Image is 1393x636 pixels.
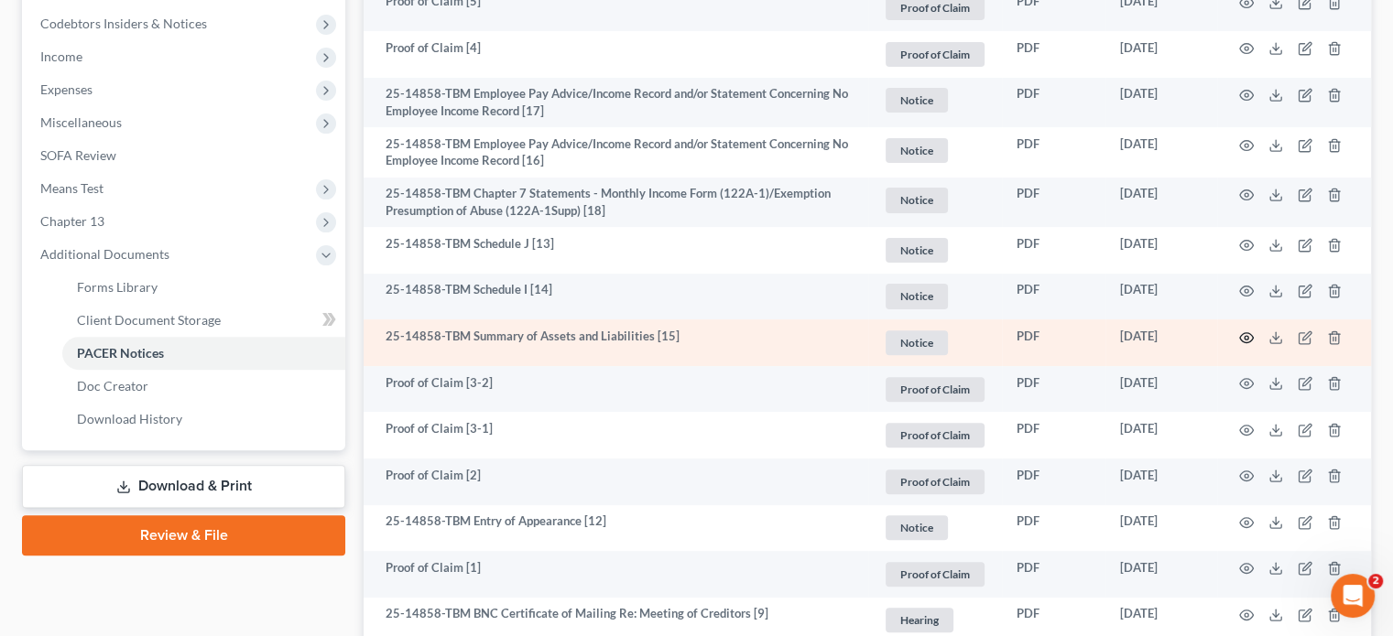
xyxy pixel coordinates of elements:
[1105,366,1217,413] td: [DATE]
[883,39,987,70] a: Proof of Claim
[883,420,987,450] a: Proof of Claim
[1002,319,1105,366] td: PDF
[1002,551,1105,598] td: PDF
[1002,178,1105,228] td: PDF
[40,81,93,97] span: Expenses
[883,605,987,635] a: Hearing
[1105,127,1217,178] td: [DATE]
[883,467,987,497] a: Proof of Claim
[1002,127,1105,178] td: PDF
[886,608,953,632] span: Hearing
[62,337,345,370] a: PACER Notices
[886,562,985,587] span: Proof of Claim
[1002,31,1105,78] td: PDF
[62,403,345,436] a: Download History
[886,330,948,355] span: Notice
[1002,274,1105,320] td: PDF
[77,312,221,328] span: Client Document Storage
[364,274,868,320] td: 25-14858-TBM Schedule I [14]
[40,246,169,262] span: Additional Documents
[883,559,987,589] a: Proof of Claim
[40,114,122,130] span: Miscellaneous
[364,78,868,128] td: 25-14858-TBM Employee Pay Advice/Income Record and/or Statement Concerning No Employee Income Rec...
[77,378,148,393] span: Doc Creator
[26,139,345,172] a: SOFA Review
[1105,505,1217,552] td: [DATE]
[883,374,987,404] a: Proof of Claim
[364,127,868,178] td: 25-14858-TBM Employee Pay Advice/Income Record and/or Statement Concerning No Employee Income Rec...
[77,279,158,295] span: Forms Library
[1002,458,1105,505] td: PDF
[40,180,103,196] span: Means Test
[886,469,985,494] span: Proof of Claim
[1105,551,1217,598] td: [DATE]
[77,345,164,361] span: PACER Notices
[77,411,182,426] span: Download History
[1331,574,1375,618] iframe: Intercom live chat
[886,138,948,163] span: Notice
[883,512,987,543] a: Notice
[1105,178,1217,228] td: [DATE]
[62,304,345,337] a: Client Document Storage
[883,185,987,215] a: Notice
[22,515,345,555] a: Review & File
[886,515,948,540] span: Notice
[886,423,985,447] span: Proof of Claim
[62,271,345,304] a: Forms Library
[364,458,868,505] td: Proof of Claim [2]
[883,135,987,166] a: Notice
[364,366,868,413] td: Proof of Claim [3-2]
[886,188,948,212] span: Notice
[364,178,868,228] td: 25-14858-TBM Chapter 7 Statements - Monthly Income Form (122A-1)/Exemption Presumption of Abuse (...
[364,31,868,78] td: Proof of Claim [4]
[1105,78,1217,128] td: [DATE]
[22,465,345,508] a: Download & Print
[1368,574,1383,588] span: 2
[40,49,82,64] span: Income
[1002,412,1105,458] td: PDF
[40,147,116,163] span: SOFA Review
[883,281,987,311] a: Notice
[1105,412,1217,458] td: [DATE]
[1002,505,1105,552] td: PDF
[886,238,948,263] span: Notice
[883,235,987,265] a: Notice
[40,16,207,31] span: Codebtors Insiders & Notices
[364,551,868,598] td: Proof of Claim [1]
[364,227,868,274] td: 25-14858-TBM Schedule J [13]
[364,505,868,552] td: 25-14858-TBM Entry of Appearance [12]
[1105,31,1217,78] td: [DATE]
[62,370,345,403] a: Doc Creator
[886,42,985,67] span: Proof of Claim
[1105,227,1217,274] td: [DATE]
[40,213,104,229] span: Chapter 13
[886,377,985,402] span: Proof of Claim
[883,85,987,115] a: Notice
[1002,78,1105,128] td: PDF
[883,328,987,358] a: Notice
[364,412,868,458] td: Proof of Claim [3-1]
[364,319,868,366] td: 25-14858-TBM Summary of Assets and Liabilities [15]
[1105,319,1217,366] td: [DATE]
[1002,366,1105,413] td: PDF
[1105,458,1217,505] td: [DATE]
[886,88,948,113] span: Notice
[1105,274,1217,320] td: [DATE]
[886,284,948,308] span: Notice
[1002,227,1105,274] td: PDF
